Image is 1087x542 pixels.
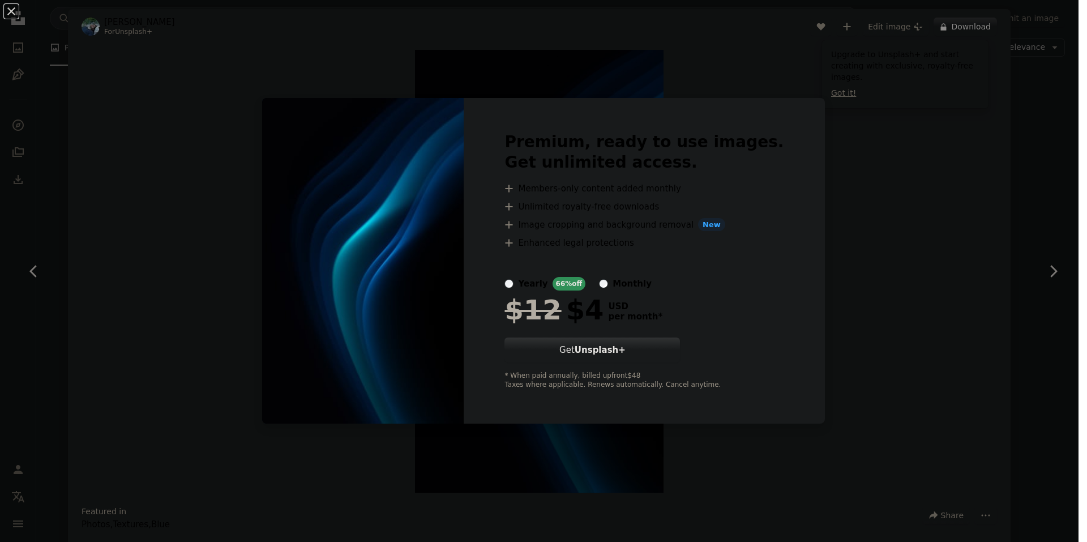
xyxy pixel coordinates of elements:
[504,236,784,250] li: Enhanced legal protections
[553,277,586,291] div: 66% off
[262,98,464,424] img: premium_photo-1687201986188-15b7e1037a4c
[504,338,680,362] button: GetUnsplash+
[504,132,784,173] h2: Premium, ready to use images. Get unlimited access.
[504,200,784,214] li: Unlimited royalty-free downloads
[504,372,784,390] div: * When paid annually, billed upfront $48 Taxes where applicable. Renews automatically. Cancel any...
[613,277,652,291] div: monthly
[518,277,547,291] div: yearly
[504,295,604,325] div: $4
[608,301,662,311] span: USD
[504,182,784,195] li: Members-only content added monthly
[599,279,608,288] input: monthly
[575,345,626,355] strong: Unsplash+
[504,279,513,288] input: yearly66%off
[698,218,725,232] span: New
[608,311,662,322] span: per month *
[504,218,784,232] li: Image cropping and background removal
[504,295,561,325] span: $12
